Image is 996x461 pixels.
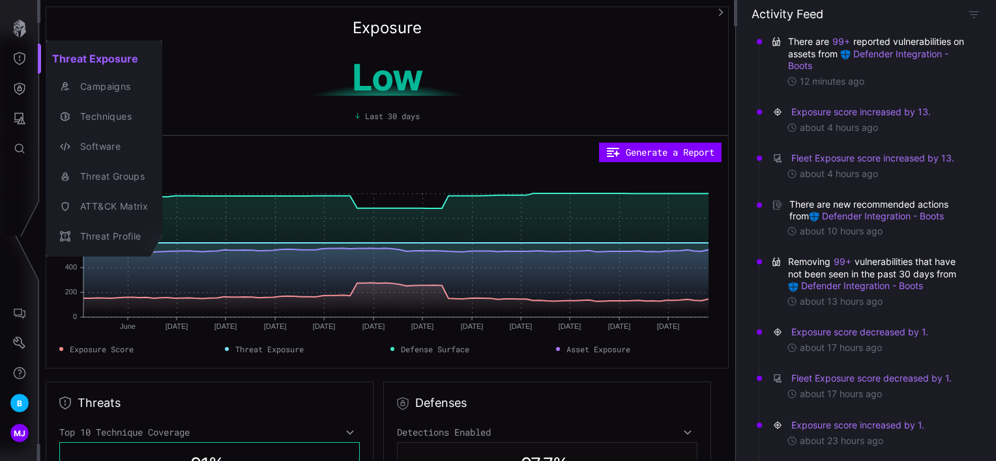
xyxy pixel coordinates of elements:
div: Campaigns [74,79,148,95]
h2: Threat Exposure [46,46,162,72]
div: Software [74,139,148,155]
div: ATT&CK Matrix [74,199,148,215]
button: Software [46,132,162,161]
div: Threat Profile [74,229,148,245]
button: ATT&CK Matrix [46,191,162,221]
div: Threat Groups [74,169,148,185]
button: Threat Groups [46,161,162,191]
div: Techniques [74,109,148,125]
button: Threat Profile [46,221,162,251]
button: Techniques [46,102,162,132]
button: Campaigns [46,72,162,102]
